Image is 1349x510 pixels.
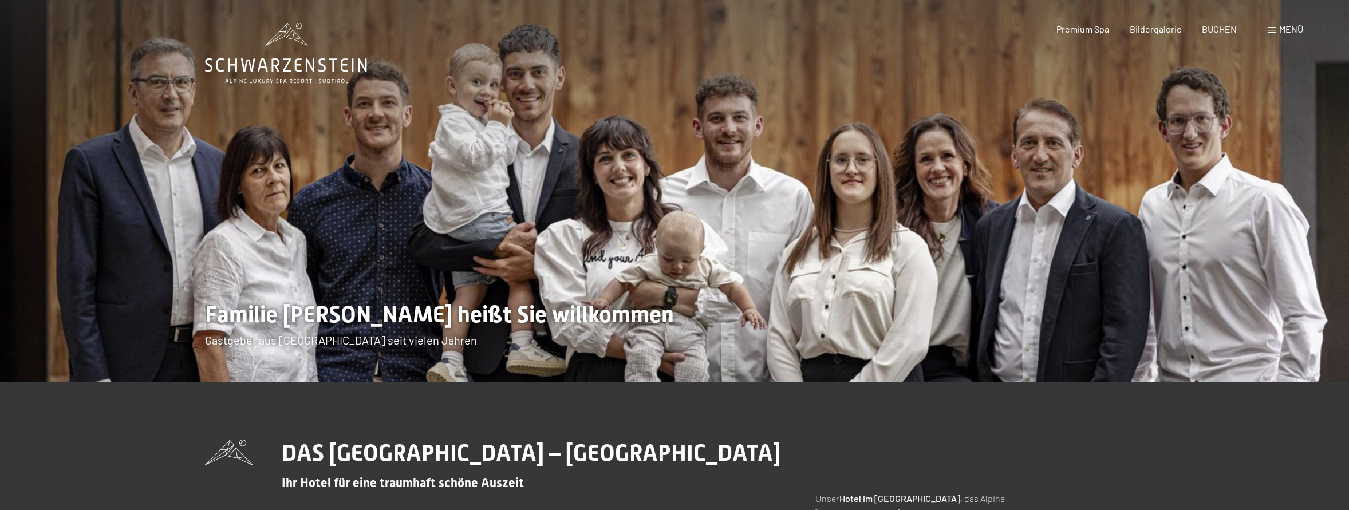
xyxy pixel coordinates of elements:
[1279,23,1303,34] span: Menü
[1056,23,1109,34] a: Premium Spa
[205,301,674,328] span: Familie [PERSON_NAME] heißt Sie willkommen
[282,440,780,466] span: DAS [GEOGRAPHIC_DATA] – [GEOGRAPHIC_DATA]
[1130,23,1182,34] a: Bildergalerie
[1202,23,1237,34] a: BUCHEN
[282,476,524,490] span: Ihr Hotel für eine traumhaft schöne Auszeit
[205,333,477,347] span: Gastgeber aus [GEOGRAPHIC_DATA] seit vielen Jahren
[839,493,960,504] strong: Hotel im [GEOGRAPHIC_DATA]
